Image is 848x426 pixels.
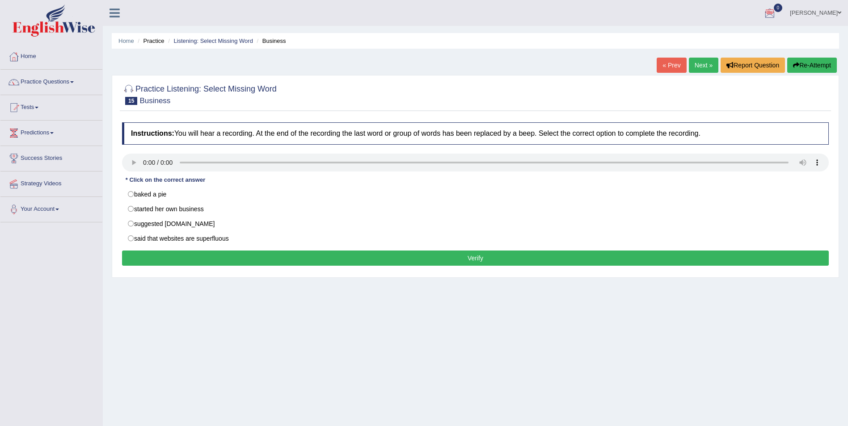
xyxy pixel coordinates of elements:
small: Business [139,96,170,105]
label: said that websites are superfluous [122,231,829,246]
a: Home [118,38,134,44]
a: Practice Questions [0,70,102,92]
a: Listening: Select Missing Word [173,38,253,44]
h4: You will hear a recording. At the end of the recording the last word or group of words has been r... [122,122,829,145]
li: Practice [135,37,164,45]
label: suggested [DOMAIN_NAME] [122,216,829,231]
a: Tests [0,95,102,117]
a: Success Stories [0,146,102,168]
li: Business [255,37,286,45]
button: Verify [122,251,829,266]
b: Instructions: [131,129,174,137]
a: Strategy Videos [0,171,102,194]
a: Next » [689,58,718,73]
label: started her own business [122,201,829,217]
a: Home [0,44,102,67]
button: Re-Attempt [787,58,837,73]
label: baked a pie [122,187,829,202]
a: Your Account [0,197,102,219]
h2: Practice Listening: Select Missing Word [122,83,277,105]
span: 15 [125,97,137,105]
a: Predictions [0,121,102,143]
a: « Prev [657,58,686,73]
button: Report Question [721,58,785,73]
span: 0 [774,4,783,12]
div: * Click on the correct answer [122,176,209,184]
